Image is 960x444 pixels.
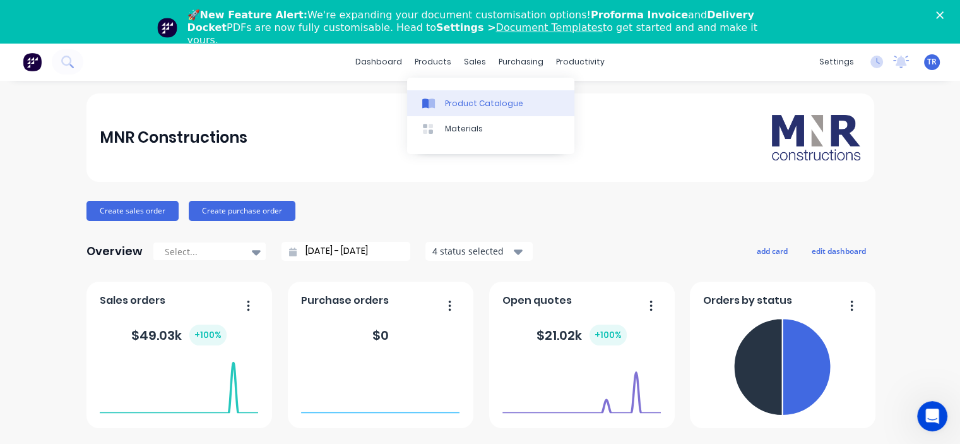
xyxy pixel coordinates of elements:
[445,123,483,135] div: Materials
[425,242,533,261] button: 4 status selected
[495,21,602,33] a: Document Templates
[301,293,389,308] span: Purchase orders
[436,21,603,33] b: Settings >
[407,116,574,141] a: Materials
[189,201,295,221] button: Create purchase order
[157,18,177,38] img: Profile image for Team
[590,325,627,345] div: + 100 %
[550,52,611,71] div: productivity
[458,52,492,71] div: sales
[445,98,523,109] div: Product Catalogue
[86,201,179,221] button: Create sales order
[917,401,947,431] iframe: Intercom live chat
[200,9,308,21] b: New Feature Alert:
[100,293,165,308] span: Sales orders
[936,11,949,19] div: Close
[86,239,143,264] div: Overview
[189,325,227,345] div: + 100 %
[131,325,227,345] div: $ 49.03k
[502,293,572,308] span: Open quotes
[803,243,874,259] button: edit dashboard
[591,9,688,21] b: Proforma Invoice
[187,9,783,47] div: 🚀 We're expanding your document customisation options! and PDFs are now fully customisable. Head ...
[927,56,937,68] span: TR
[813,52,860,71] div: settings
[492,52,550,71] div: purchasing
[772,115,860,160] img: MNR Constructions
[407,90,574,116] a: Product Catalogue
[703,293,792,308] span: Orders by status
[536,325,627,345] div: $ 21.02k
[100,125,247,150] div: MNR Constructions
[187,9,754,33] b: Delivery Docket
[408,52,458,71] div: products
[749,243,796,259] button: add card
[349,52,408,71] a: dashboard
[432,244,512,258] div: 4 status selected
[23,52,42,71] img: Factory
[372,326,389,345] div: $ 0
